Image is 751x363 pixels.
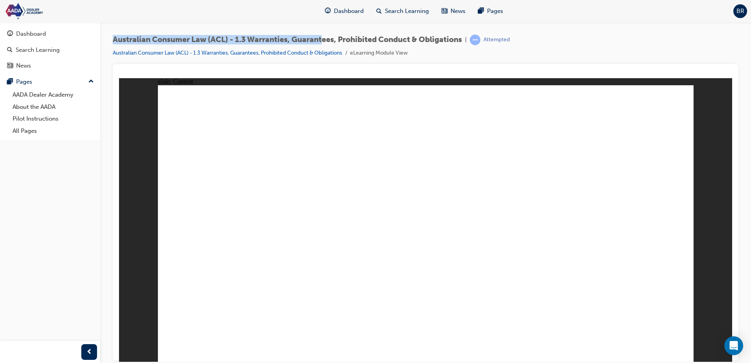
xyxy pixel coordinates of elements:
[334,7,364,16] span: Dashboard
[113,49,342,56] a: Australian Consumer Law (ACL) - 1.3 Warranties, Guarantees, Prohibited Conduct & Obligations
[470,35,480,45] span: learningRecordVerb_ATTEMPT-icon
[7,31,13,38] span: guage-icon
[16,29,46,38] div: Dashboard
[3,27,97,41] a: Dashboard
[88,77,94,87] span: up-icon
[441,6,447,16] span: news-icon
[478,6,484,16] span: pages-icon
[465,35,467,44] span: |
[385,7,429,16] span: Search Learning
[319,3,370,19] a: guage-iconDashboard
[3,25,97,75] button: DashboardSearch LearningNews
[350,49,408,58] li: eLearning Module View
[4,2,94,20] img: Trak
[484,36,510,44] div: Attempted
[370,3,435,19] a: search-iconSearch Learning
[724,336,743,355] div: Open Intercom Messenger
[9,101,97,113] a: About the AADA
[435,3,472,19] a: news-iconNews
[472,3,509,19] a: pages-iconPages
[325,6,331,16] span: guage-icon
[3,59,97,73] a: News
[9,125,97,137] a: All Pages
[487,7,503,16] span: Pages
[3,75,97,89] button: Pages
[3,43,97,57] a: Search Learning
[451,7,465,16] span: News
[736,7,744,16] span: BR
[16,77,32,86] div: Pages
[7,79,13,86] span: pages-icon
[86,347,92,357] span: prev-icon
[113,35,462,44] span: Australian Consumer Law (ACL) - 1.3 Warranties, Guarantees, Prohibited Conduct & Obligations
[16,61,31,70] div: News
[7,47,13,54] span: search-icon
[16,46,60,55] div: Search Learning
[376,6,382,16] span: search-icon
[7,62,13,70] span: news-icon
[733,4,747,18] button: BR
[9,89,97,101] a: AADA Dealer Academy
[9,113,97,125] a: Pilot Instructions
